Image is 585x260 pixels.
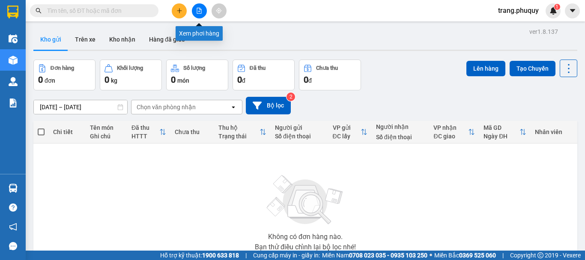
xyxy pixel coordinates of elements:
[510,61,555,76] button: Tạo Chuyến
[275,124,324,131] div: Người gửi
[245,251,247,260] span: |
[529,27,558,36] div: ver 1.8.137
[535,129,573,135] div: Nhân viên
[237,75,242,85] span: 0
[479,121,531,143] th: Toggle SortBy
[304,75,308,85] span: 0
[127,121,170,143] th: Toggle SortBy
[202,252,239,259] strong: 1900 633 818
[263,170,348,230] img: svg+xml;base64,PHN2ZyBjbGFzcz0ibGlzdC1wbHVnX19zdmciIHhtbG5zPSJodHRwOi8vd3d3LnczLm9yZy8yMDAwL3N2Zy...
[176,8,182,14] span: plus
[484,124,519,131] div: Mã GD
[549,7,557,15] img: icon-new-feature
[349,252,427,259] strong: 0708 023 035 - 0935 103 250
[555,4,558,10] span: 1
[429,121,479,143] th: Toggle SortBy
[100,60,162,90] button: Khối lượng0kg
[183,65,205,71] div: Số lượng
[137,103,196,111] div: Chọn văn phòng nhận
[90,133,123,140] div: Ghi chú
[212,3,227,18] button: aim
[36,8,42,14] span: search
[9,242,17,250] span: message
[104,75,109,85] span: 0
[233,60,295,90] button: Đã thu0đ
[242,77,245,84] span: đ
[230,104,237,111] svg: open
[51,65,74,71] div: Đơn hàng
[322,251,427,260] span: Miền Nam
[376,134,425,140] div: Số điện thoại
[9,223,17,231] span: notification
[308,77,312,84] span: đ
[216,8,222,14] span: aim
[160,251,239,260] span: Hỗ trợ kỹ thuật:
[255,244,356,251] div: Bạn thử điều chỉnh lại bộ lọc nhé!
[47,6,148,15] input: Tìm tên, số ĐT hoặc mã đơn
[175,129,209,135] div: Chưa thu
[196,8,202,14] span: file-add
[333,133,361,140] div: ĐC lấy
[9,203,17,212] span: question-circle
[176,26,223,41] div: Xem phơi hàng
[333,124,361,131] div: VP gửi
[433,124,468,131] div: VP nhận
[172,3,187,18] button: plus
[459,252,496,259] strong: 0369 525 060
[491,5,546,16] span: trang.phuquy
[218,133,260,140] div: Trạng thái
[9,56,18,65] img: warehouse-icon
[131,133,159,140] div: HTTT
[117,65,143,71] div: Khối lượng
[9,99,18,108] img: solution-icon
[102,29,142,50] button: Kho nhận
[328,121,372,143] th: Toggle SortBy
[537,252,543,258] span: copyright
[275,133,324,140] div: Số điện thoại
[250,65,266,71] div: Đã thu
[268,233,343,240] div: Không có đơn hàng nào.
[38,75,43,85] span: 0
[166,60,228,90] button: Số lượng0món
[9,34,18,43] img: warehouse-icon
[554,4,560,10] sup: 1
[565,3,580,18] button: caret-down
[502,251,504,260] span: |
[68,29,102,50] button: Trên xe
[484,133,519,140] div: Ngày ĐH
[316,65,338,71] div: Chưa thu
[90,124,123,131] div: Tên món
[9,184,18,193] img: warehouse-icon
[287,93,295,101] sup: 2
[299,60,361,90] button: Chưa thu0đ
[177,77,189,84] span: món
[433,133,468,140] div: ĐC giao
[246,97,291,114] button: Bộ lọc
[142,29,192,50] button: Hàng đã giao
[430,254,432,257] span: ⚪️
[53,129,81,135] div: Chi tiết
[33,29,68,50] button: Kho gửi
[466,61,505,76] button: Lên hàng
[33,60,96,90] button: Đơn hàng0đơn
[192,3,207,18] button: file-add
[569,7,576,15] span: caret-down
[376,123,425,130] div: Người nhận
[171,75,176,85] span: 0
[214,121,271,143] th: Toggle SortBy
[111,77,117,84] span: kg
[34,100,127,114] input: Select a date range.
[7,6,18,18] img: logo-vxr
[434,251,496,260] span: Miền Bắc
[9,77,18,86] img: warehouse-icon
[253,251,320,260] span: Cung cấp máy in - giấy in:
[45,77,55,84] span: đơn
[218,124,260,131] div: Thu hộ
[131,124,159,131] div: Đã thu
